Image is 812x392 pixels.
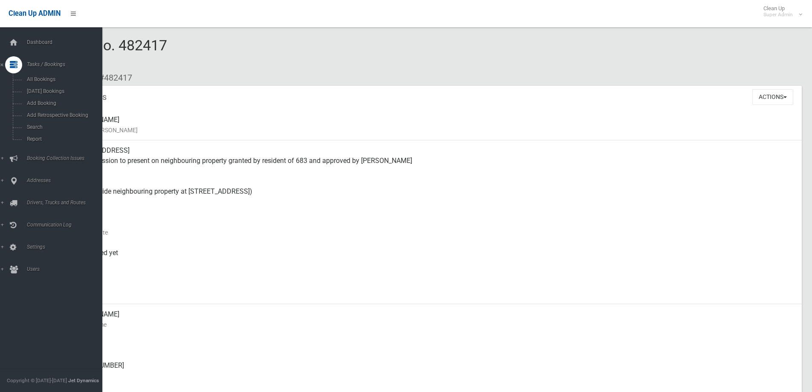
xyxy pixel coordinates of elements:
div: [PERSON_NAME] [68,110,795,140]
small: Landline [68,371,795,381]
span: Communication Log [24,222,109,228]
span: Addresses [24,177,109,183]
strong: Jet Dynamics [68,377,99,383]
span: Add Retrospective Booking [24,112,101,118]
button: Actions [752,89,793,105]
div: Not collected yet [68,243,795,273]
small: Super Admin [763,12,793,18]
small: Pickup Point [68,197,795,207]
small: Collected At [68,258,795,268]
span: Dashboard [24,39,109,45]
span: Settings [24,244,109,250]
span: Copyright © [DATE]-[DATE] [7,377,67,383]
span: Booking Collection Issues [24,155,109,161]
span: Drivers, Trucks and Routes [24,200,109,206]
span: Booking No. 482417 [38,37,167,70]
small: Zone [68,289,795,299]
span: Report [24,136,101,142]
span: Search [24,124,101,130]
div: [DATE] [68,212,795,243]
small: Mobile [68,340,795,350]
span: All Bookings [24,76,101,82]
li: #482417 [93,70,132,86]
span: Clean Up ADMIN [9,9,61,17]
span: [DATE] Bookings [24,88,101,94]
small: Contact Name [68,319,795,330]
div: [STREET_ADDRESS] Permission to present on neighbouring property granted by resident of 683 and ap... [68,140,795,181]
div: Other (Outside neighbouring property at [STREET_ADDRESS]) [68,181,795,212]
div: [PHONE_NUMBER] [68,355,795,386]
span: Add Booking [24,100,101,106]
div: [PERSON_NAME] [68,304,795,335]
div: [DATE] [68,273,795,304]
span: Users [24,266,109,272]
small: Collection Date [68,227,795,238]
span: Tasks / Bookings [24,61,109,67]
span: Clean Up [759,5,801,18]
small: Name of [PERSON_NAME] [68,125,795,135]
small: Address [68,166,795,176]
